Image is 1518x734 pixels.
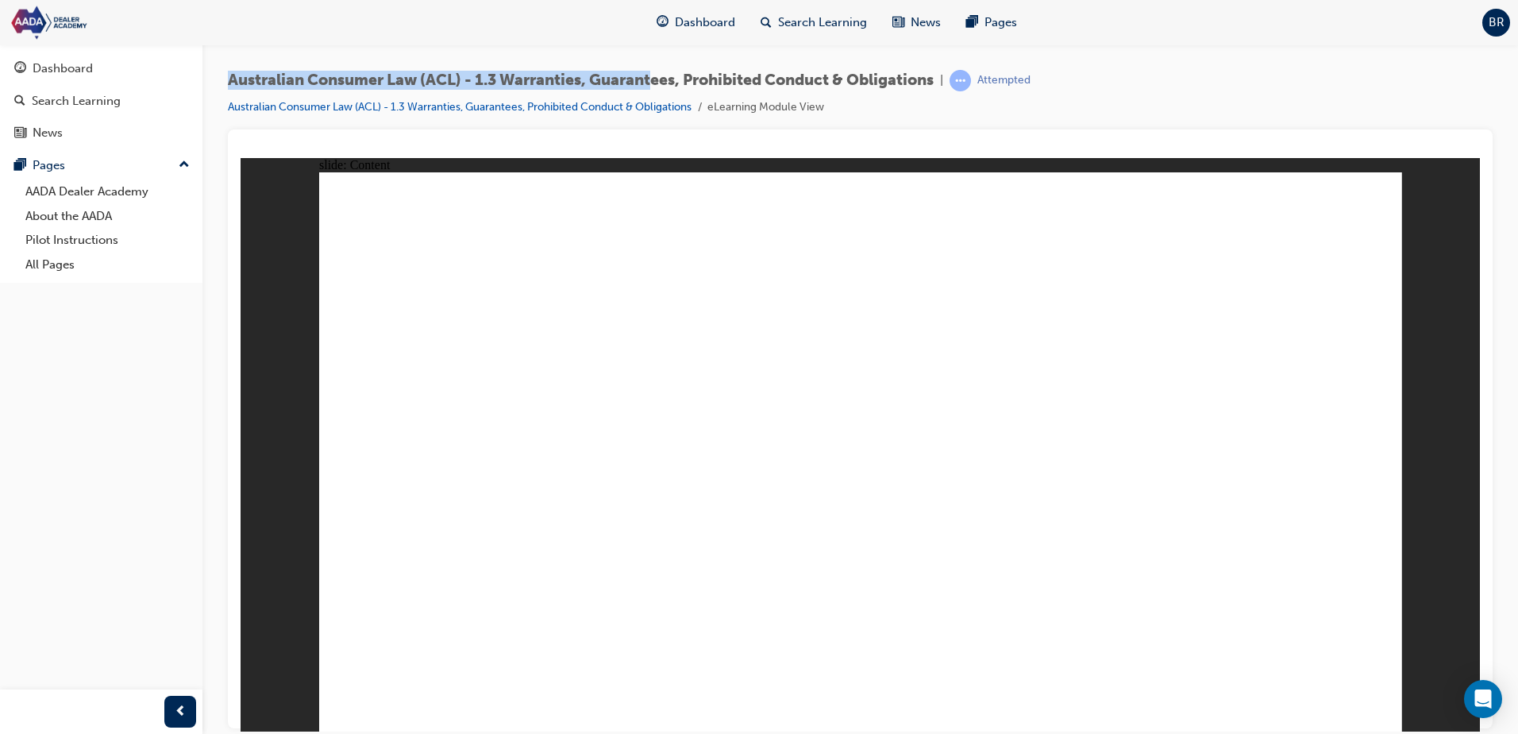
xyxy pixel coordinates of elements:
[19,228,196,253] a: Pilot Instructions
[6,151,196,180] button: Pages
[954,6,1030,39] a: pages-iconPages
[19,204,196,229] a: About the AADA
[748,6,880,39] a: search-iconSearch Learning
[778,14,867,32] span: Search Learning
[644,6,748,39] a: guage-iconDashboard
[675,14,735,32] span: Dashboard
[228,71,934,90] span: Australian Consumer Law (ACL) - 1.3 Warranties, Guarantees, Prohibited Conduct & Obligations
[1489,14,1505,32] span: BR
[6,54,196,83] a: Dashboard
[940,71,943,90] span: |
[6,51,196,151] button: DashboardSearch LearningNews
[175,702,187,722] span: prev-icon
[14,62,26,76] span: guage-icon
[880,6,954,39] a: news-iconNews
[6,87,196,116] a: Search Learning
[892,13,904,33] span: news-icon
[6,118,196,148] a: News
[179,155,190,176] span: up-icon
[33,156,65,175] div: Pages
[14,159,26,173] span: pages-icon
[950,70,971,91] span: learningRecordVerb_ATTEMPT-icon
[984,14,1017,32] span: Pages
[33,60,93,78] div: Dashboard
[1464,680,1502,718] div: Open Intercom Messenger
[8,5,191,41] img: Trak
[33,124,63,142] div: News
[966,13,978,33] span: pages-icon
[32,92,121,110] div: Search Learning
[977,73,1031,88] div: Attempted
[707,99,824,117] li: eLearning Module View
[14,95,25,109] span: search-icon
[19,180,196,204] a: AADA Dealer Academy
[657,13,668,33] span: guage-icon
[14,126,26,141] span: news-icon
[911,14,941,32] span: News
[19,253,196,277] a: All Pages
[228,100,692,114] a: Australian Consumer Law (ACL) - 1.3 Warranties, Guarantees, Prohibited Conduct & Obligations
[1482,9,1510,37] button: BR
[761,13,772,33] span: search-icon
